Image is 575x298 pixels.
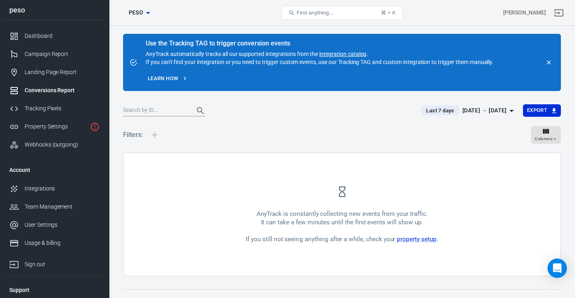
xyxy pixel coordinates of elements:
a: integration catalog [319,51,366,57]
input: Search by ID... [123,106,188,116]
button: Search [191,101,210,120]
div: Tracking Pixels [25,104,100,113]
div: Usage & billing [25,239,100,247]
div: AnyTrack is constantly collecting new events from your traffic. It can take a few minutes until t... [246,210,438,244]
h5: Filters: [123,122,143,148]
a: Tracking Pixels [3,99,106,118]
div: Integrations [25,184,100,193]
a: Webhooks (outgoing) [3,136,106,154]
a: Integrations [3,180,106,198]
button: Last 7 days[DATE] － [DATE] [415,104,523,117]
div: Landing Page Report [25,68,100,77]
button: Export [523,104,561,117]
div: Webhooks (outgoing) [25,141,100,149]
a: Dashboard [3,27,106,45]
a: Team Management [3,198,106,216]
div: Open Intercom Messenger [548,259,567,278]
a: Usage & billing [3,234,106,252]
span: Columns [535,135,552,143]
div: Campaign Report [25,50,100,58]
li: Account [3,160,106,180]
div: Use the Tracking TAG to trigger conversion events [146,39,493,48]
div: AnyTrack automatically tracks all our supported integrations from the . If you can't find your in... [146,40,493,66]
div: Sign out [25,260,100,269]
a: Property Settings [3,118,106,136]
div: Property Settings [25,122,87,131]
a: Campaign Report [3,45,106,63]
a: Sign out [3,252,106,273]
span: Find anything... [297,10,333,16]
a: Conversions Report [3,81,106,99]
span: Last 7 days [423,107,457,115]
button: Columns [531,126,561,144]
div: ⌘ + K [381,10,396,16]
div: [DATE] － [DATE] [462,106,507,116]
svg: Property is not installed yet [90,122,100,132]
button: close [543,57,554,68]
button: peso [119,5,159,20]
div: Account id: tKQwVset [503,8,546,17]
div: User Settings [25,221,100,229]
div: peso [3,6,106,14]
div: Conversions Report [25,86,100,95]
div: Dashboard [25,32,100,40]
a: Sign out [549,3,569,23]
a: property setup [397,236,436,243]
a: User Settings [3,216,106,234]
a: Landing Page Report [3,63,106,81]
span: peso [129,8,144,18]
a: Learn how [146,72,190,85]
div: Team Management [25,203,100,211]
button: Find anything...⌘ + K [282,6,403,20]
